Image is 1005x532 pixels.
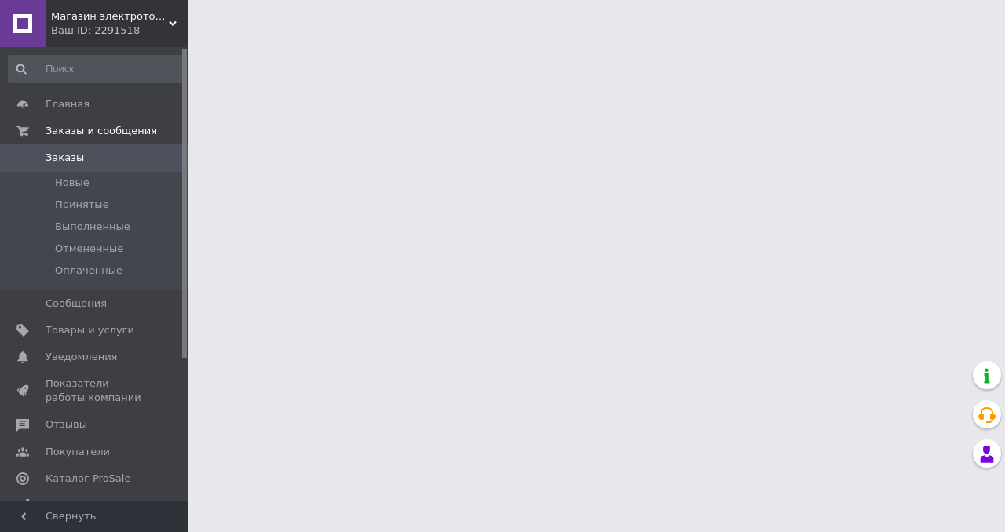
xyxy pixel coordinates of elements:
div: Ваш ID: 2291518 [51,24,188,38]
span: Отзывы [46,417,87,432]
span: Заказы [46,151,84,165]
span: Показатели работы компании [46,377,145,405]
span: Заказы и сообщения [46,124,157,138]
span: Аналитика [46,498,104,512]
span: Главная [46,97,90,111]
span: Принятые [55,198,109,212]
input: Поиск [8,55,185,83]
span: Уведомления [46,350,117,364]
span: Новые [55,176,90,190]
span: Товары и услуги [46,323,134,337]
span: Выполненные [55,220,130,234]
span: Отмененные [55,242,123,256]
span: Магазин электротоваров "Electro-kr" [51,9,169,24]
span: Каталог ProSale [46,472,130,486]
span: Оплаченные [55,264,122,278]
span: Покупатели [46,445,110,459]
span: Сообщения [46,297,107,311]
